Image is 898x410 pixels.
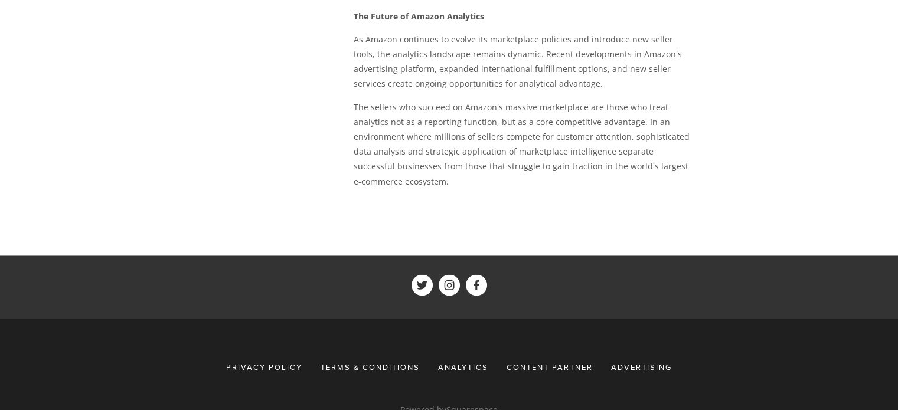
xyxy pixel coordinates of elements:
p: As Amazon continues to evolve its marketplace policies and introduce new seller tools, the analyt... [354,32,695,91]
span: Advertising [611,362,672,372]
strong: The Future of Amazon Analytics [354,11,484,22]
span: Content Partner [507,362,593,372]
a: Terms & Conditions [313,356,427,378]
a: ShelfTrend [466,274,487,296]
a: ShelfTrend [412,274,433,296]
a: Content Partner [499,356,600,378]
a: Privacy Policy [226,356,310,378]
span: Terms & Conditions [321,362,420,372]
div: Analytics [430,356,496,378]
p: The sellers who succeed on Amazon's massive marketplace are those who treat analytics not as a re... [354,100,695,189]
a: ShelfTrend [439,274,460,296]
a: Advertising [603,356,672,378]
span: Privacy Policy [226,362,302,372]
